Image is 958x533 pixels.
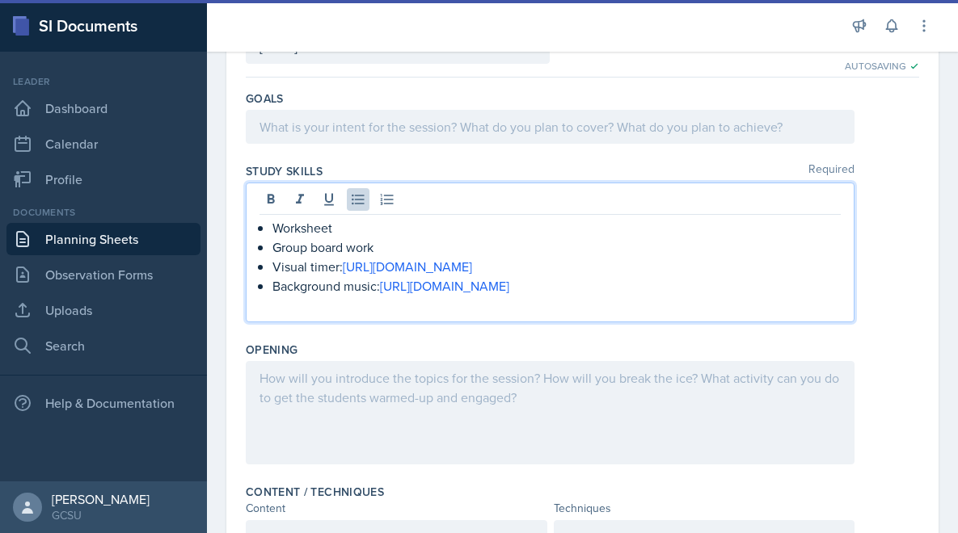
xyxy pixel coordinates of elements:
[246,90,284,107] label: Goals
[6,387,200,419] div: Help & Documentation
[6,74,200,89] div: Leader
[808,163,855,179] span: Required
[6,205,200,220] div: Documents
[6,258,200,291] a: Observation Forms
[272,257,841,276] p: Visual timer:
[6,92,200,124] a: Dashboard
[6,163,200,195] a: Profile
[246,484,384,500] label: Content / Techniques
[246,163,323,179] label: Study Skills
[246,342,298,358] label: Opening
[343,258,472,275] a: [URL][DOMAIN_NAME]
[6,329,200,362] a: Search
[52,491,150,507] div: [PERSON_NAME]
[6,294,200,326] a: Uploads
[6,223,200,255] a: Planning Sheets
[6,128,200,160] a: Calendar
[272,276,841,296] p: Background music:
[554,500,855,517] div: Techniques
[52,507,150,523] div: GCSU
[380,277,509,295] a: [URL][DOMAIN_NAME]
[272,218,841,237] p: Worksheet
[246,500,547,517] div: Content
[272,237,841,257] p: Group board work
[845,59,919,73] div: Autosaving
